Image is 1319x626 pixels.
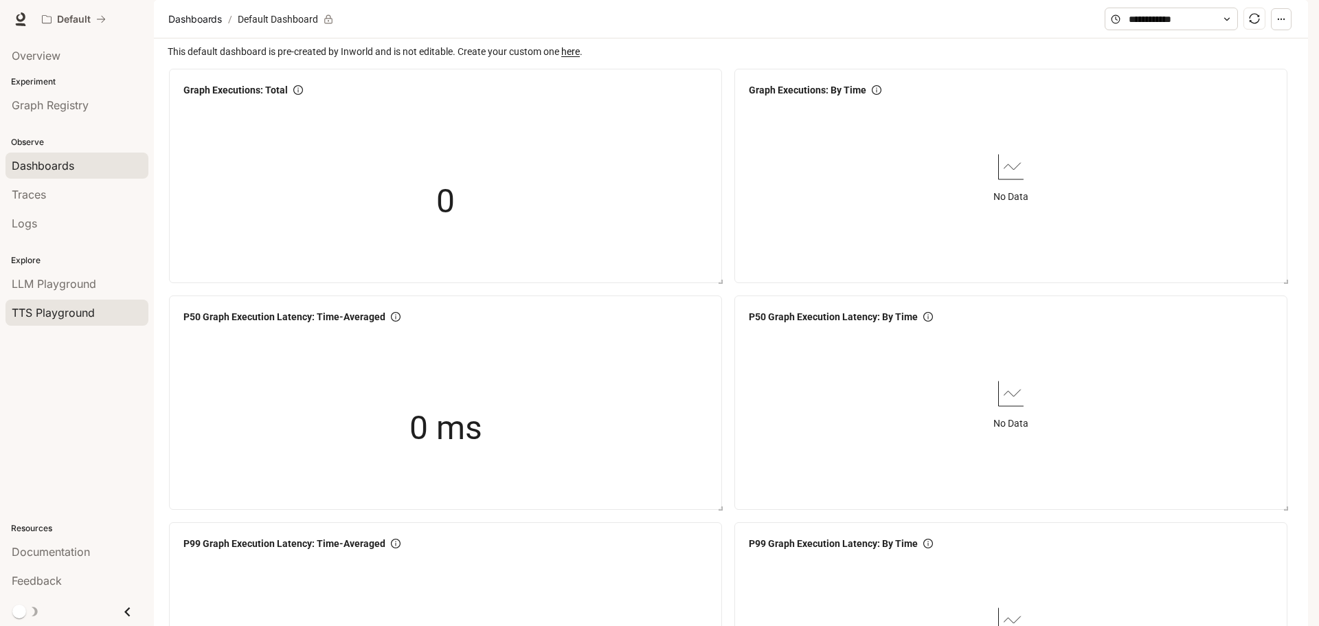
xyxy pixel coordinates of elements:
span: This default dashboard is pre-created by Inworld and is not editable. Create your custom one . [168,44,1297,59]
span: P99 Graph Execution Latency: By Time [749,536,918,551]
a: here [561,46,580,57]
button: Dashboards [165,11,225,27]
span: P50 Graph Execution Latency: Time-Averaged [183,309,385,324]
span: info-circle [391,539,401,548]
span: info-circle [872,85,881,95]
span: Graph Executions: By Time [749,82,866,98]
span: / [228,12,232,27]
span: info-circle [923,312,933,322]
span: 0 ms [409,402,482,454]
span: sync [1249,13,1260,24]
span: Graph Executions: Total [183,82,288,98]
button: All workspaces [36,5,112,33]
article: No Data [993,189,1028,204]
span: 0 [436,175,455,227]
span: P50 Graph Execution Latency: By Time [749,309,918,324]
span: info-circle [923,539,933,548]
article: Default Dashboard [235,6,321,32]
span: P99 Graph Execution Latency: Time-Averaged [183,536,385,551]
article: No Data [993,416,1028,431]
span: info-circle [293,85,303,95]
span: Dashboards [168,11,222,27]
p: Default [57,14,91,25]
span: info-circle [391,312,401,322]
